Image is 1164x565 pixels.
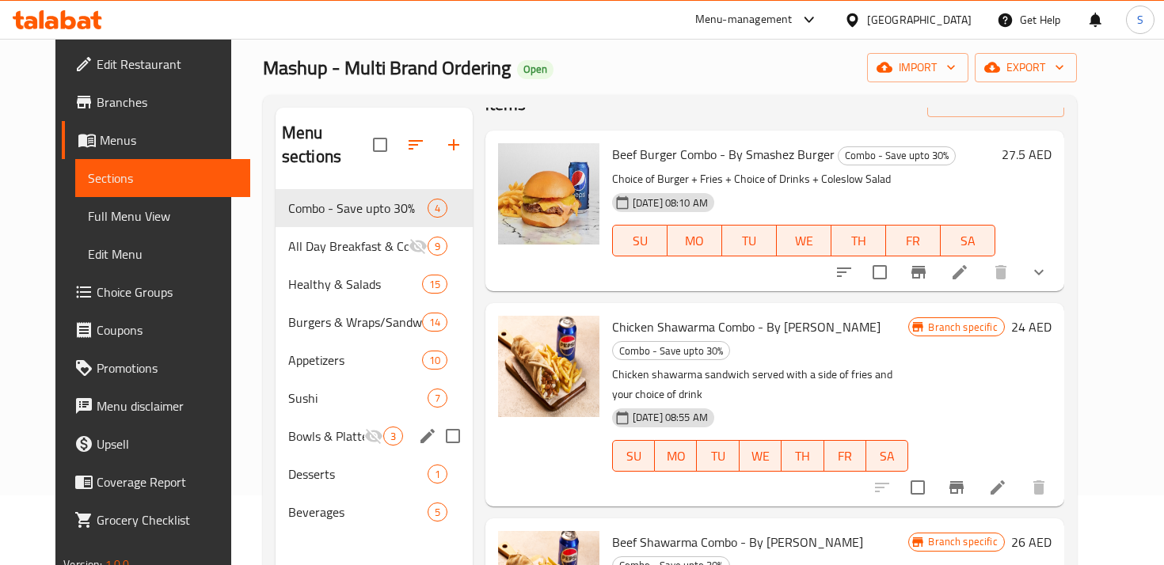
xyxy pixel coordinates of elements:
[288,465,428,483] span: Desserts
[422,313,447,332] div: items
[674,229,716,252] span: MO
[97,93,237,112] span: Branches
[409,237,428,256] svg: Inactive section
[728,229,770,252] span: TU
[97,510,237,529] span: Grocery Checklist
[97,358,237,377] span: Promotions
[839,146,955,165] span: Combo - Save upto 30%
[428,201,447,216] span: 4
[619,445,649,468] span: SU
[697,440,739,472] button: TU
[661,445,690,468] span: MO
[722,225,777,256] button: TU
[892,229,934,252] span: FR
[938,468,976,506] button: Branch-specific-item
[288,313,422,332] div: Burgers & Wraps/Sandwiches
[824,440,866,472] button: FR
[988,478,1007,497] a: Edit menu item
[668,225,722,256] button: MO
[397,126,435,164] span: Sort sections
[428,199,447,218] div: items
[867,53,968,82] button: import
[922,320,1003,335] span: Branch specific
[788,445,817,468] span: TH
[288,237,409,256] span: All Day Breakfast & Coffee
[612,315,881,339] span: Chicken Shawarma Combo - By [PERSON_NAME]
[873,445,902,468] span: SA
[1011,316,1052,338] h6: 24 AED
[987,58,1064,78] span: export
[982,253,1020,291] button: delete
[422,351,447,370] div: items
[97,282,237,301] span: Choice Groups
[62,273,249,311] a: Choice Groups
[485,69,571,116] h2: Menu items
[922,534,1003,549] span: Branch specific
[703,445,732,468] span: TU
[831,445,860,468] span: FR
[276,379,473,417] div: Sushi7
[428,239,447,254] span: 9
[838,229,880,252] span: TH
[276,417,473,455] div: Bowls & Platters3edit
[88,245,237,264] span: Edit Menu
[276,493,473,531] div: Beverages5
[428,467,447,482] span: 1
[423,315,447,330] span: 14
[612,440,655,472] button: SU
[1002,143,1052,165] h6: 27.5 AED
[1020,253,1058,291] button: show more
[900,253,938,291] button: Branch-specific-item
[384,429,402,444] span: 3
[97,55,237,74] span: Edit Restaurant
[740,440,782,472] button: WE
[288,275,422,294] span: Healthy & Salads
[97,396,237,415] span: Menu disclaimer
[276,183,473,537] nav: Menu sections
[62,463,249,501] a: Coverage Report
[422,275,447,294] div: items
[428,391,447,406] span: 7
[62,387,249,425] a: Menu disclaimer
[975,53,1077,82] button: export
[88,169,237,188] span: Sections
[276,189,473,227] div: Combo - Save upto 30%4
[276,341,473,379] div: Appetizers10
[88,207,237,226] span: Full Menu View
[695,10,793,29] div: Menu-management
[62,83,249,121] a: Branches
[428,502,447,521] div: items
[428,465,447,483] div: items
[612,142,835,166] span: Beef Burger Combo - By Smashez Burger
[288,389,428,408] span: Sushi
[62,311,249,349] a: Coupons
[1029,263,1048,282] svg: Show Choices
[363,128,397,161] span: Select all sections
[282,121,373,169] h2: Menu sections
[276,227,473,265] div: All Day Breakfast & Coffee9
[62,121,249,159] a: Menus
[655,440,697,472] button: MO
[612,365,909,404] p: Chicken shawarma sandwich served with a side of fries and your choice of drink
[416,424,439,448] button: edit
[498,316,599,417] img: Chicken Shawarma Combo - By Akleh
[880,58,956,78] span: import
[97,434,237,453] span: Upsell
[901,471,934,504] span: Select to update
[612,169,995,189] p: Choice of Burger + Fries + Choice of Drinks + Coleslow Salad
[613,342,729,360] span: Combo - Save upto 30%
[626,410,714,425] span: [DATE] 08:55 AM
[517,60,553,79] div: Open
[782,440,824,472] button: TH
[97,320,237,339] span: Coupons
[619,229,661,252] span: SU
[1011,531,1052,553] h6: 26 AED
[498,143,599,245] img: Beef Burger Combo - By Smashez Burger
[423,353,447,368] span: 10
[97,472,237,491] span: Coverage Report
[383,427,403,446] div: items
[62,45,249,83] a: Edit Restaurant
